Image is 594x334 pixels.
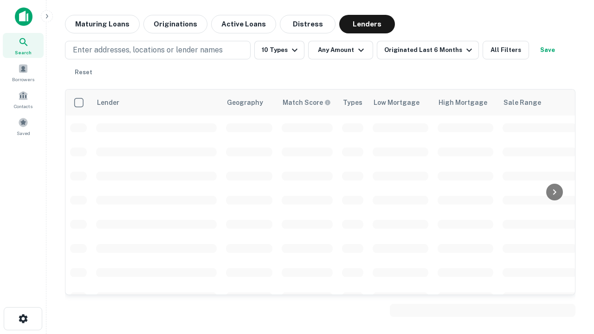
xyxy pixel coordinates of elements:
a: Borrowers [3,60,44,85]
button: Enter addresses, locations or lender names [65,41,251,59]
button: Reset [69,63,98,82]
span: Borrowers [12,76,34,83]
span: Saved [17,129,30,137]
div: Geography [227,97,263,108]
th: Low Mortgage [368,90,433,116]
div: High Mortgage [439,97,487,108]
div: Capitalize uses an advanced AI algorithm to match your search with the best lender. The match sco... [283,97,331,108]
th: Geography [221,90,277,116]
iframe: Chat Widget [548,230,594,275]
button: Any Amount [308,41,373,59]
div: Originated Last 6 Months [384,45,475,56]
img: capitalize-icon.png [15,7,32,26]
p: Enter addresses, locations or lender names [73,45,223,56]
button: Save your search to get updates of matches that match your search criteria. [533,41,562,59]
button: Originations [143,15,207,33]
th: Sale Range [498,90,581,116]
span: Contacts [14,103,32,110]
h6: Match Score [283,97,329,108]
th: Types [337,90,368,116]
button: 10 Types [254,41,304,59]
span: Search [15,49,32,56]
th: Capitalize uses an advanced AI algorithm to match your search with the best lender. The match sco... [277,90,337,116]
div: Sale Range [504,97,541,108]
th: High Mortgage [433,90,498,116]
button: Lenders [339,15,395,33]
a: Contacts [3,87,44,112]
th: Lender [91,90,221,116]
a: Saved [3,114,44,139]
button: Active Loans [211,15,276,33]
div: Types [343,97,362,108]
button: Originated Last 6 Months [377,41,479,59]
div: Lender [97,97,119,108]
button: Maturing Loans [65,15,140,33]
a: Search [3,33,44,58]
button: Distress [280,15,336,33]
button: All Filters [483,41,529,59]
div: Low Mortgage [374,97,420,108]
